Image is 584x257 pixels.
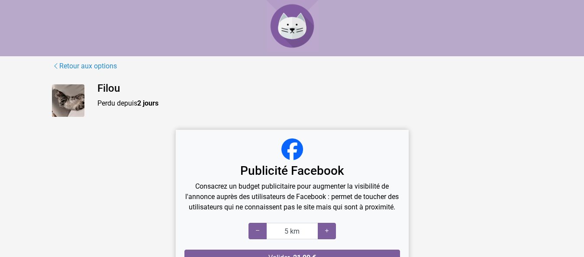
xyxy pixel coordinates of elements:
h3: Publicité Facebook [184,164,400,178]
strong: 2 jours [137,99,158,107]
p: Consacrez un budget publicitaire pour augmenter la visibilité de l'annonce auprès des utilisateur... [184,181,400,212]
p: Perdu depuis [97,98,532,109]
a: Retour aux options [52,61,117,72]
h4: Filou [97,82,532,95]
img: facebook_logo_320x320.png [281,138,303,160]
